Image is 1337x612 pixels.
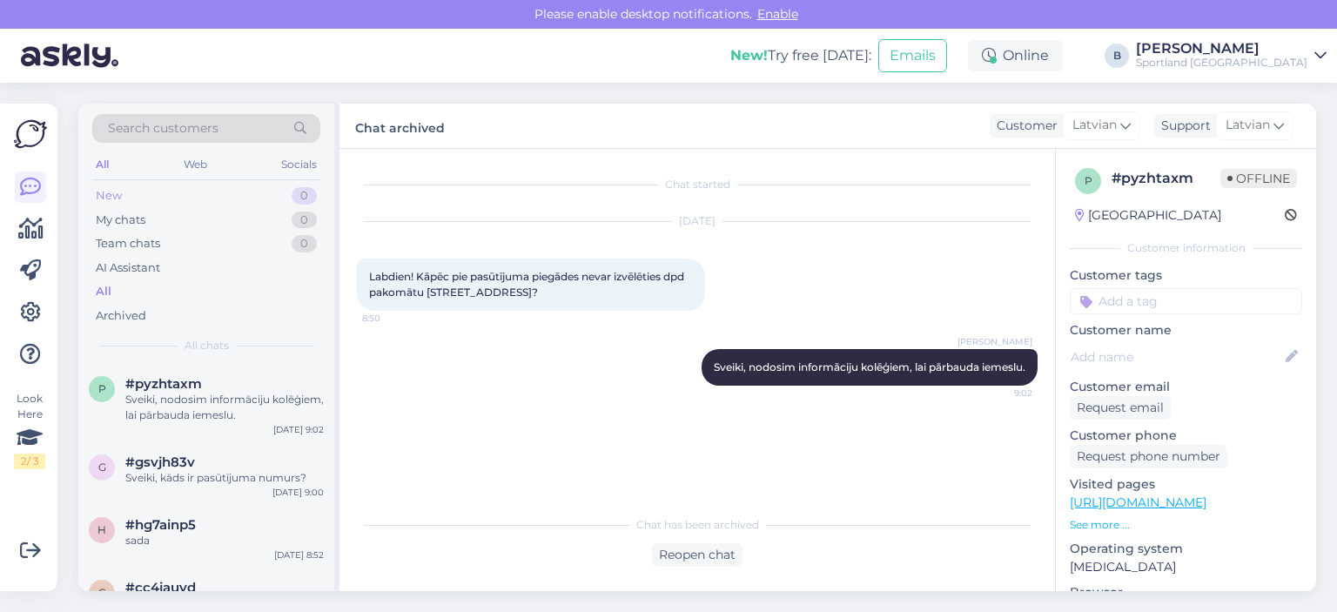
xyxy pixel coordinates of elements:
div: B [1105,44,1129,68]
img: Askly Logo [14,118,47,151]
span: h [97,523,106,536]
div: Online [968,40,1063,71]
div: Sveiki, kāds ir pasūtījuma numurs? [125,470,324,486]
span: Latvian [1072,116,1117,135]
div: 2 / 3 [14,454,45,469]
div: Customer information [1070,240,1302,256]
span: g [98,461,106,474]
p: See more ... [1070,517,1302,533]
div: My chats [96,212,145,229]
span: 9:02 [967,387,1032,400]
div: All [92,153,112,176]
div: Support [1154,117,1211,135]
div: Request phone number [1070,445,1227,468]
div: # pyzhtaxm [1112,168,1220,189]
span: p [98,382,106,395]
p: [MEDICAL_DATA] [1070,558,1302,576]
div: Request email [1070,396,1171,420]
span: p [1085,174,1092,187]
span: Enable [752,6,803,22]
p: Browser [1070,583,1302,602]
span: #pyzhtaxm [125,376,202,392]
span: c [98,586,106,599]
button: Emails [878,39,947,72]
div: [DATE] 8:52 [274,548,324,562]
a: [PERSON_NAME]Sportland [GEOGRAPHIC_DATA] [1136,42,1327,70]
div: 0 [292,235,317,252]
div: [GEOGRAPHIC_DATA] [1075,206,1221,225]
div: [DATE] 9:02 [273,423,324,436]
div: [PERSON_NAME] [1136,42,1307,56]
span: Offline [1220,169,1297,188]
div: 0 [292,212,317,229]
div: Try free [DATE]: [730,45,871,66]
div: Web [180,153,211,176]
div: 0 [292,187,317,205]
input: Add name [1071,347,1282,367]
div: Sportland [GEOGRAPHIC_DATA] [1136,56,1307,70]
div: Customer [990,117,1058,135]
div: New [96,187,122,205]
div: Socials [278,153,320,176]
span: Search customers [108,119,218,138]
p: Customer email [1070,378,1302,396]
div: sada [125,533,324,548]
div: Look Here [14,391,45,469]
b: New! [730,47,768,64]
span: Labdien! Kāpēc pie pasūtījuma piegādes nevar izvēlēties dpd pakomātu [STREET_ADDRESS]? [369,270,687,299]
label: Chat archived [355,114,445,138]
span: #gsvjh83v [125,454,195,470]
p: Visited pages [1070,475,1302,494]
div: Sveiki, nodosim informāciju kolēģiem, lai pārbauda iemeslu. [125,392,324,423]
div: Chat started [357,177,1038,192]
p: Customer phone [1070,427,1302,445]
p: Operating system [1070,540,1302,558]
span: [PERSON_NAME] [957,335,1032,348]
div: [DATE] [357,213,1038,229]
span: Latvian [1226,116,1270,135]
div: Reopen chat [652,543,742,567]
div: Archived [96,307,146,325]
span: Chat has been archived [636,517,759,533]
span: All chats [185,338,229,353]
p: Customer name [1070,321,1302,340]
div: AI Assistant [96,259,160,277]
div: All [96,283,111,300]
span: Sveiki, nodosim informāciju kolēģiem, lai pārbauda iemeslu. [714,360,1025,373]
span: #hg7ainp5 [125,517,196,533]
p: Customer tags [1070,266,1302,285]
span: #cc4jauyd [125,580,196,595]
span: 8:50 [362,312,427,325]
a: [URL][DOMAIN_NAME] [1070,494,1206,510]
div: Team chats [96,235,160,252]
input: Add a tag [1070,288,1302,314]
div: [DATE] 9:00 [272,486,324,499]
